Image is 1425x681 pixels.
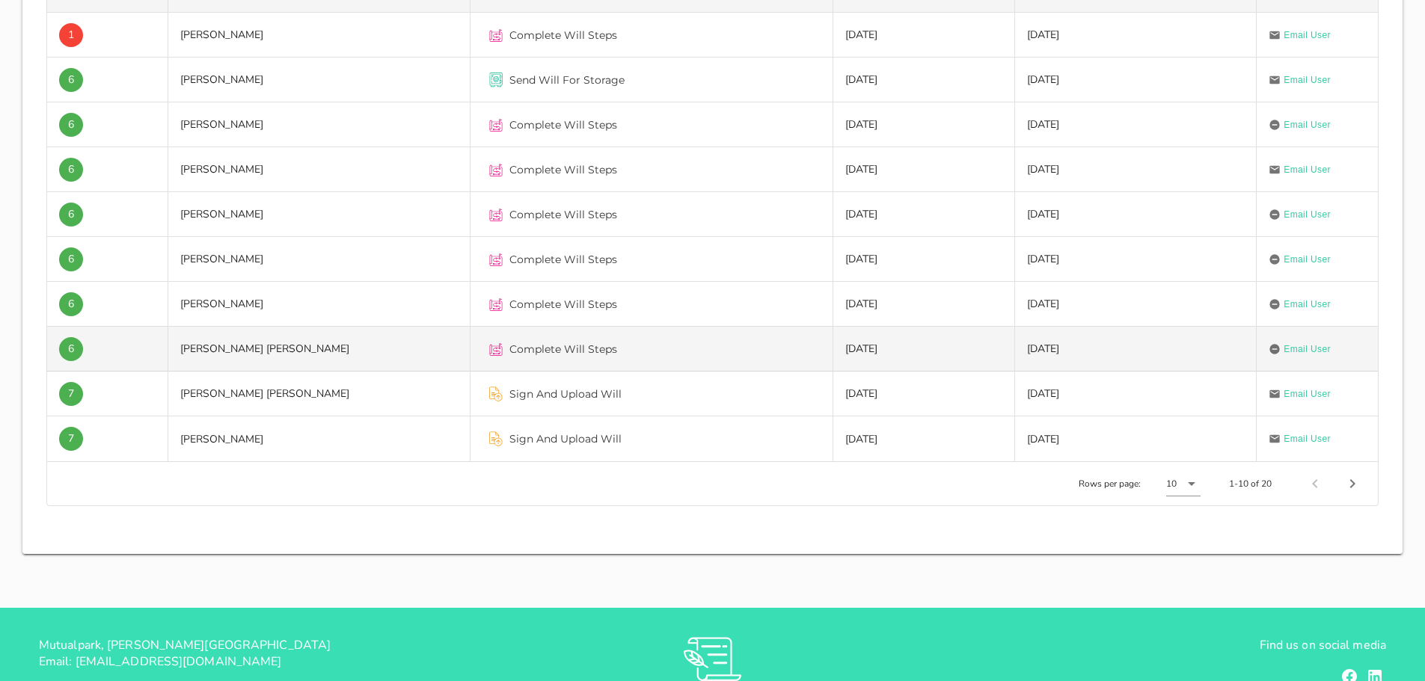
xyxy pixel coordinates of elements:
[1284,73,1331,87] span: Email User
[1284,117,1331,132] span: Email User
[168,13,471,58] td: [PERSON_NAME]
[833,372,1015,416] td: [DATE]
[1027,432,1059,446] span: [DATE]
[68,23,74,47] span: 1
[1027,73,1059,87] span: [DATE]
[1284,252,1331,267] span: Email User
[1027,386,1059,401] span: [DATE]
[937,637,1386,653] p: Find us on social media
[833,102,1015,147] td: [DATE]
[68,68,74,92] span: 6
[509,431,622,446] span: Sign And Upload Will
[1027,28,1059,42] span: [DATE]
[39,637,331,653] span: Mutualpark, [PERSON_NAME][GEOGRAPHIC_DATA]
[1284,28,1331,43] span: Email User
[1027,207,1059,221] span: [DATE]
[168,416,471,461] td: [PERSON_NAME]
[833,416,1015,461] td: [DATE]
[168,102,471,147] td: [PERSON_NAME]
[1269,386,1331,401] a: Email User
[833,147,1015,192] td: [DATE]
[833,327,1015,372] td: [DATE]
[168,327,471,372] td: [PERSON_NAME] [PERSON_NAME]
[1027,297,1059,311] span: [DATE]
[1269,297,1331,312] a: Email User
[1269,28,1331,43] a: Email User
[1027,162,1059,176] span: [DATE]
[833,192,1015,237] td: [DATE]
[833,58,1015,102] td: [DATE]
[509,162,617,177] span: Complete Will Steps
[68,113,74,137] span: 6
[509,207,617,222] span: Complete Will Steps
[684,637,741,681] img: RVs0sauIwKhMoGR03FLGkjXSOVwkZRnQsltkF0QxpTsornXsmh1o7vbL94pqF3d8sZvAAAAAElFTkSuQmCC
[168,58,471,102] td: [PERSON_NAME]
[39,653,282,670] span: Email: [EMAIL_ADDRESS][DOMAIN_NAME]
[1269,73,1331,87] a: Email User
[1284,386,1331,401] span: Email User
[1269,431,1331,446] a: Email User
[168,147,471,192] td: [PERSON_NAME]
[1229,477,1272,490] div: 1-10 of 20
[68,427,74,451] span: 7
[168,282,471,327] td: [PERSON_NAME]
[1269,117,1331,132] a: Email User
[509,252,617,267] span: Complete Will Steps
[1027,342,1059,356] span: [DATE]
[68,247,74,271] span: 6
[1166,472,1201,496] div: 10Rows per page:
[68,382,74,406] span: 7
[1027,252,1059,266] span: [DATE]
[509,28,617,43] span: Complete Will Steps
[168,192,471,237] td: [PERSON_NAME]
[509,73,625,87] span: Send Will For Storage
[833,237,1015,282] td: [DATE]
[1269,207,1331,222] a: Email User
[1284,162,1331,177] span: Email User
[509,342,617,357] span: Complete Will Steps
[833,13,1015,58] td: [DATE]
[1027,117,1059,132] span: [DATE]
[1269,252,1331,267] a: Email User
[1166,477,1177,490] div: 10
[68,292,74,316] span: 6
[1284,431,1331,446] span: Email User
[1284,342,1331,357] span: Email User
[68,337,74,361] span: 6
[509,297,617,312] span: Complete Will Steps
[68,158,74,182] span: 6
[168,237,471,282] td: [PERSON_NAME]
[833,282,1015,327] td: [DATE]
[1284,207,1331,222] span: Email User
[1269,162,1331,177] a: Email User
[509,386,622,401] span: Sign And Upload Will
[68,203,74,227] span: 6
[1079,462,1201,505] div: Rows per page:
[168,372,471,416] td: [PERSON_NAME] [PERSON_NAME]
[1339,470,1366,497] button: Next page
[1269,342,1331,357] a: Email User
[1284,297,1331,312] span: Email User
[509,117,617,132] span: Complete Will Steps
